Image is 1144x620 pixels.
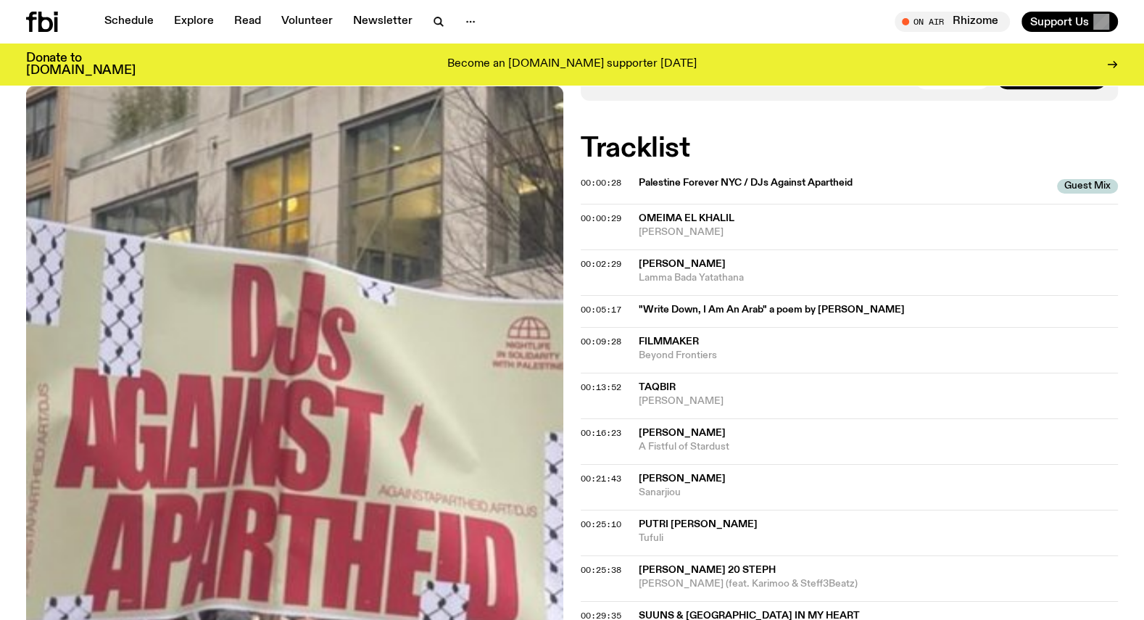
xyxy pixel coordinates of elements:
span: [PERSON_NAME] 20 Steph [639,565,776,575]
span: 00:21:43 [581,473,621,484]
span: 00:05:17 [581,304,621,315]
button: 00:09:28 [581,338,621,346]
span: [PERSON_NAME] [639,226,1118,239]
a: Volunteer [273,12,341,32]
span: Putri [PERSON_NAME] [639,519,758,529]
p: Become an [DOMAIN_NAME] supporter [DATE] [447,58,697,71]
button: 00:29:35 [581,612,621,620]
span: Guest Mix [1057,179,1118,194]
span: 00:25:38 [581,564,621,576]
span: Palestine Forever NYC / DJs Against Apartheid [639,176,1048,190]
span: Tufuli [639,532,1118,545]
button: 00:00:29 [581,215,621,223]
button: 00:02:29 [581,260,621,268]
span: 00:02:29 [581,258,621,270]
button: 00:00:28 [581,179,621,187]
a: Explore [165,12,223,32]
span: 00:13:52 [581,381,621,393]
span: Support Us [1030,15,1089,28]
span: 00:25:10 [581,518,621,530]
span: Beyond Frontiers [639,349,1118,363]
span: [PERSON_NAME] [639,474,726,484]
button: 00:25:38 [581,566,621,574]
span: A Fistful of Stardust [639,440,1118,454]
button: 00:25:10 [581,521,621,529]
button: On AirRhizome [895,12,1010,32]
span: [PERSON_NAME] [639,394,1118,408]
span: 00:16:23 [581,427,621,439]
span: [PERSON_NAME] (feat. Karimoo & Steff3Beatz) [639,577,1118,591]
span: Lamma Bada Yatathana [639,271,1118,285]
span: [PERSON_NAME] [639,259,726,269]
button: 00:21:43 [581,475,621,483]
a: Schedule [96,12,162,32]
a: Read [225,12,270,32]
button: 00:13:52 [581,384,621,392]
h3: Donate to [DOMAIN_NAME] [26,52,136,77]
span: Filmmaker [639,336,699,347]
span: [PERSON_NAME] [639,428,726,438]
h2: Tracklist [581,136,1118,162]
span: 00:00:29 [581,212,621,224]
span: Taqbir [639,382,676,392]
span: "Write Down, I Am An Arab" a poem by [PERSON_NAME] [639,303,1109,317]
a: Newsletter [344,12,421,32]
span: Omeima El Khalil [639,213,734,223]
button: 00:05:17 [581,306,621,314]
span: 00:00:28 [581,177,621,189]
button: 00:16:23 [581,429,621,437]
span: 00:09:28 [581,336,621,347]
span: Sanarjiou [639,486,1118,500]
button: Support Us [1021,12,1118,32]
